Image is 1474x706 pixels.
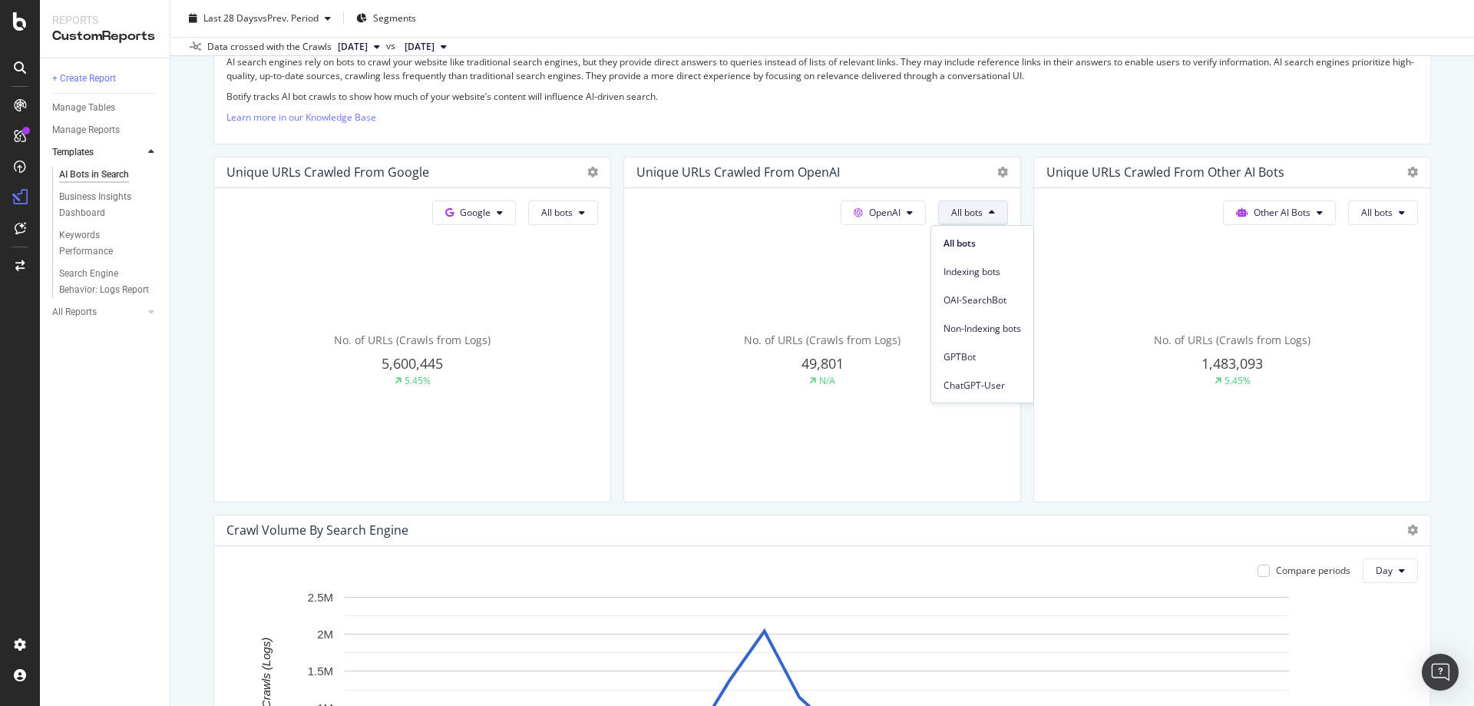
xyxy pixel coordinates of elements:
[226,164,429,180] div: Unique URLs Crawled from Google
[59,189,147,221] div: Business Insights Dashboard
[59,266,159,298] a: Search Engine Behavior: Logs Report
[183,6,337,31] button: Last 28 DaysvsPrev. Period
[944,265,1021,279] span: Indexing bots
[350,6,422,31] button: Segments
[52,12,157,28] div: Reports
[1422,654,1459,691] div: Open Intercom Messenger
[334,333,491,347] span: No. of URLs (Crawls from Logs)
[1363,559,1418,583] button: Day
[213,4,1431,144] div: How AI search engines differ from traditional search enginesAI search engines rely on bots to cra...
[52,100,115,116] div: Manage Tables
[308,665,333,678] text: 1.5M
[52,71,159,87] a: + Create Report
[52,144,144,161] a: Templates
[203,12,258,25] span: Last 28 Days
[1361,206,1393,219] span: All bots
[332,38,386,56] button: [DATE]
[432,201,516,225] button: Google
[744,333,901,347] span: No. of URLs (Crawls from Logs)
[338,40,368,54] span: 2025 Aug. 13th
[1254,206,1310,219] span: Other AI Bots
[226,55,1418,81] p: AI search engines rely on bots to crawl your website like traditional search engines, but they pr...
[52,28,157,45] div: CustomReports
[944,322,1021,336] span: Non-Indexing bots
[405,40,435,54] span: 2025 Jul. 16th
[373,12,416,25] span: Segments
[52,100,159,116] a: Manage Tables
[623,157,1021,502] div: Unique URLs Crawled from OpenAIOpenAIAll botsNo. of URLs (Crawls from Logs)49,801N/A
[1276,564,1350,577] div: Compare periods
[52,122,159,138] a: Manage Reports
[1223,201,1336,225] button: Other AI Bots
[52,304,144,320] a: All Reports
[59,189,159,221] a: Business Insights Dashboard
[308,591,333,604] text: 2.5M
[528,201,598,225] button: All bots
[317,628,333,641] text: 2M
[52,144,94,161] div: Templates
[869,206,901,219] span: OpenAI
[59,167,129,183] div: AI Bots in Search
[1154,333,1310,347] span: No. of URLs (Crawls from Logs)
[951,206,983,219] span: All bots
[398,38,453,56] button: [DATE]
[944,350,1021,364] span: GPTBot
[59,227,145,260] div: Keywords Performance
[636,164,840,180] div: Unique URLs Crawled from OpenAI
[52,304,97,320] div: All Reports
[207,40,332,54] div: Data crossed with the Crawls
[258,12,319,25] span: vs Prev. Period
[52,71,116,87] div: + Create Report
[1046,164,1284,180] div: Unique URLs Crawled from Other AI Bots
[226,90,1418,103] p: Botify tracks AI bot crawls to show how much of your website’s content will influence AI-driven s...
[59,227,159,260] a: Keywords Performance
[405,374,431,387] div: 5.45%
[944,293,1021,307] span: OAI-SearchBot
[841,201,926,225] button: OpenAI
[1376,564,1393,577] span: Day
[59,167,159,183] a: AI Bots in Search
[944,379,1021,393] span: ChatGPT-User
[226,111,376,124] a: Learn more in our Knowledge Base
[938,201,1008,225] button: All bots
[1224,374,1251,387] div: 5.45%
[1348,201,1418,225] button: All bots
[382,354,443,373] span: 5,600,445
[944,237,1021,250] span: All bots
[541,206,573,219] span: All bots
[801,354,844,373] span: 49,801
[460,206,491,219] span: Google
[819,374,835,387] div: N/A
[386,39,398,53] span: vs
[1033,157,1431,502] div: Unique URLs Crawled from Other AI BotsOther AI BotsAll botsNo. of URLs (Crawls from Logs)1,483,09...
[213,157,611,502] div: Unique URLs Crawled from GoogleGoogleAll botsNo. of URLs (Crawls from Logs)5,600,4455.45%
[226,522,408,538] div: Crawl Volume By Search Engine
[52,122,120,138] div: Manage Reports
[59,266,150,298] div: Search Engine Behavior: Logs Report
[1201,354,1263,373] span: 1,483,093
